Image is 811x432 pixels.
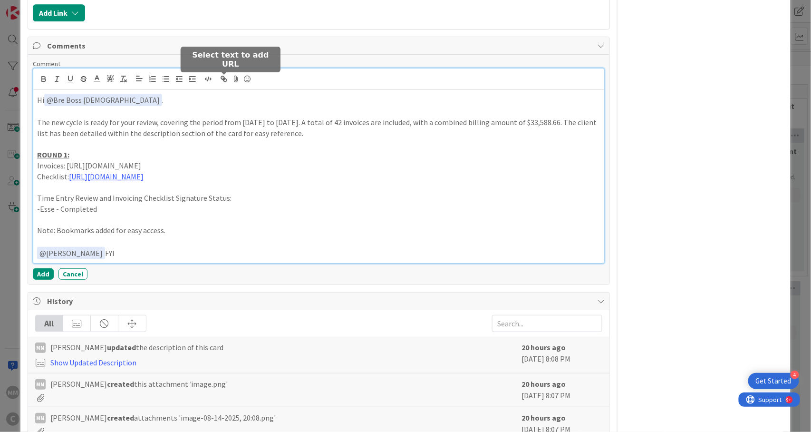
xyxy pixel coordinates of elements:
[37,193,601,204] p: Time Entry Review and Invoicing Checklist Signature Status:
[37,247,601,260] p: FYI
[58,268,87,280] button: Cancel
[107,343,136,352] b: updated
[33,4,85,21] button: Add Link
[107,379,134,389] b: created
[35,343,46,353] div: MM
[39,248,103,258] span: [PERSON_NAME]
[37,171,601,182] p: Checklist:
[37,117,601,138] p: The new cycle is ready for your review, covering the period from [DATE] to [DATE]. A total of 42 ...
[37,160,601,171] p: Invoices: [URL][DOMAIN_NAME]
[521,379,566,389] b: 20 hours ago
[37,150,69,159] u: ROUND 1:
[47,95,160,105] span: Bre Boss [DEMOGRAPHIC_DATA]
[39,248,46,258] span: @
[50,378,228,390] span: [PERSON_NAME] this attachment 'image.png'
[492,315,602,332] input: Search...
[37,225,601,236] p: Note: Bookmarks added for easy access.
[35,413,46,423] div: MM
[184,50,277,69] h5: Select text to add URL
[521,342,602,368] div: [DATE] 8:08 PM
[36,315,63,332] div: All
[47,295,593,307] span: History
[791,371,799,379] div: 4
[521,343,566,352] b: 20 hours ago
[37,94,601,107] p: Hi .
[756,376,792,386] div: Get Started
[50,358,136,367] a: Show Updated Description
[521,378,602,402] div: [DATE] 8:07 PM
[35,379,46,390] div: MM
[47,40,593,51] span: Comments
[50,342,224,353] span: [PERSON_NAME] the description of this card
[20,1,43,13] span: Support
[107,413,134,422] b: created
[47,95,53,105] span: @
[50,412,276,423] span: [PERSON_NAME] attachments 'image-08-14-2025, 20:08.png'
[33,59,60,68] span: Comment
[37,204,601,215] p: -Esse - Completed
[521,413,566,422] b: 20 hours ago
[33,268,54,280] button: Add
[48,4,53,11] div: 9+
[69,172,144,181] a: [URL][DOMAIN_NAME]
[748,373,799,389] div: Open Get Started checklist, remaining modules: 4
